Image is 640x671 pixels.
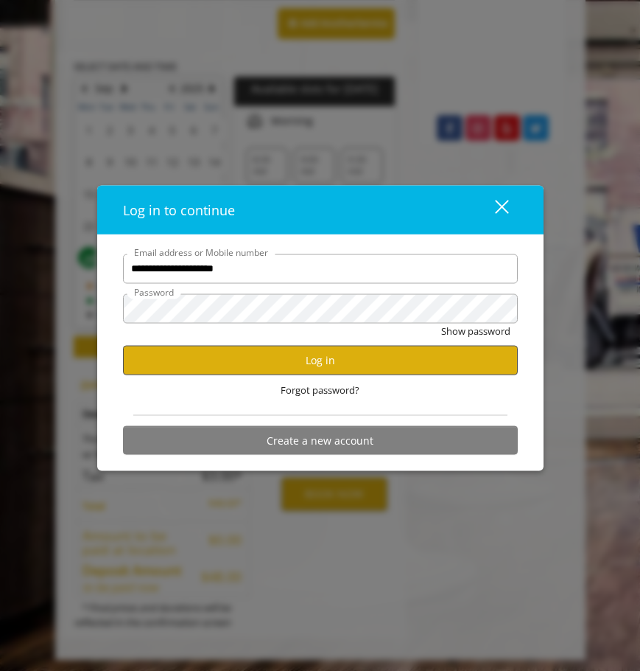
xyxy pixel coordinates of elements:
input: Email address or Mobile number [123,254,518,283]
span: Forgot password? [281,382,359,397]
span: Log in to continue [123,201,235,218]
label: Email address or Mobile number [127,245,275,259]
button: close dialog [468,195,518,225]
button: Create a new account [123,426,518,455]
button: Log in [123,346,518,375]
button: Show password [441,323,510,338]
div: close dialog [478,199,507,221]
input: Password [123,293,518,323]
label: Password [127,285,181,299]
